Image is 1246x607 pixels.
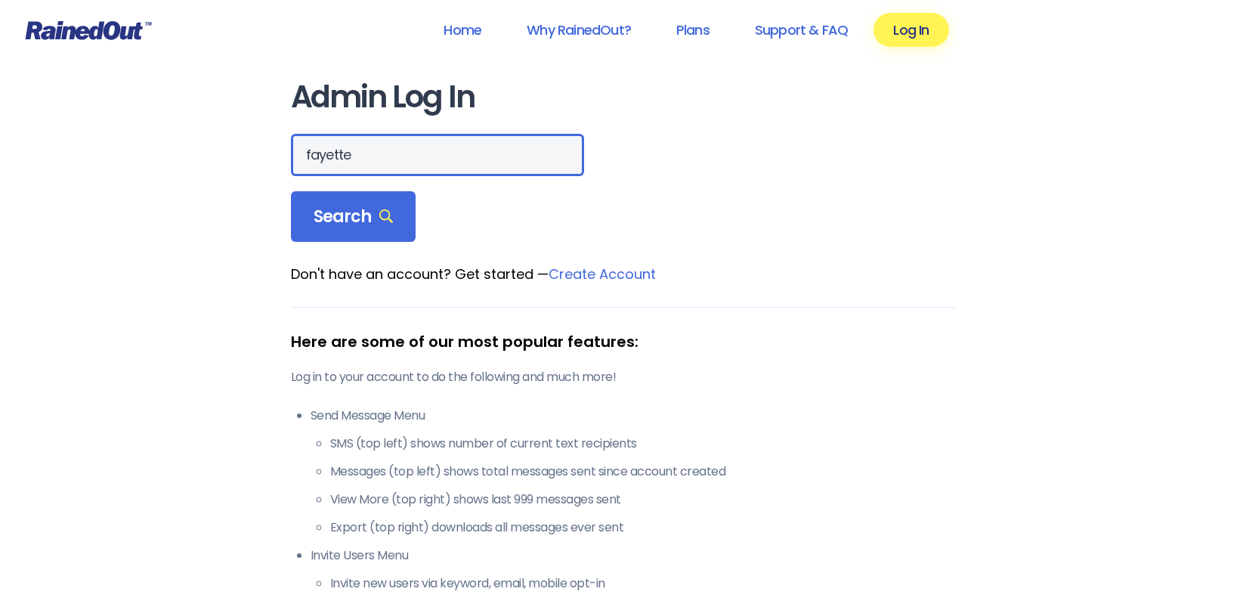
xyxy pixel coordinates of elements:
li: Messages (top left) shows total messages sent since account created [330,463,956,481]
div: Search [291,191,416,243]
li: Invite new users via keyword, email, mobile opt-in [330,574,956,593]
li: Invite Users Menu [311,547,956,593]
a: Log In [873,13,948,47]
li: SMS (top left) shows number of current text recipients [330,435,956,453]
a: Plans [657,13,729,47]
div: Here are some of our most popular features: [291,330,956,353]
span: Search [314,206,394,228]
h1: Admin Log In [291,80,956,114]
li: Export (top right) downloads all messages ever sent [330,519,956,537]
a: Why RainedOut? [507,13,651,47]
a: Support & FAQ [735,13,867,47]
a: Create Account [549,265,656,283]
li: View More (top right) shows last 999 messages sent [330,491,956,509]
li: Send Message Menu [311,407,956,537]
p: Log in to your account to do the following and much more! [291,368,956,386]
a: Home [424,13,501,47]
input: Search Orgs… [291,134,584,176]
